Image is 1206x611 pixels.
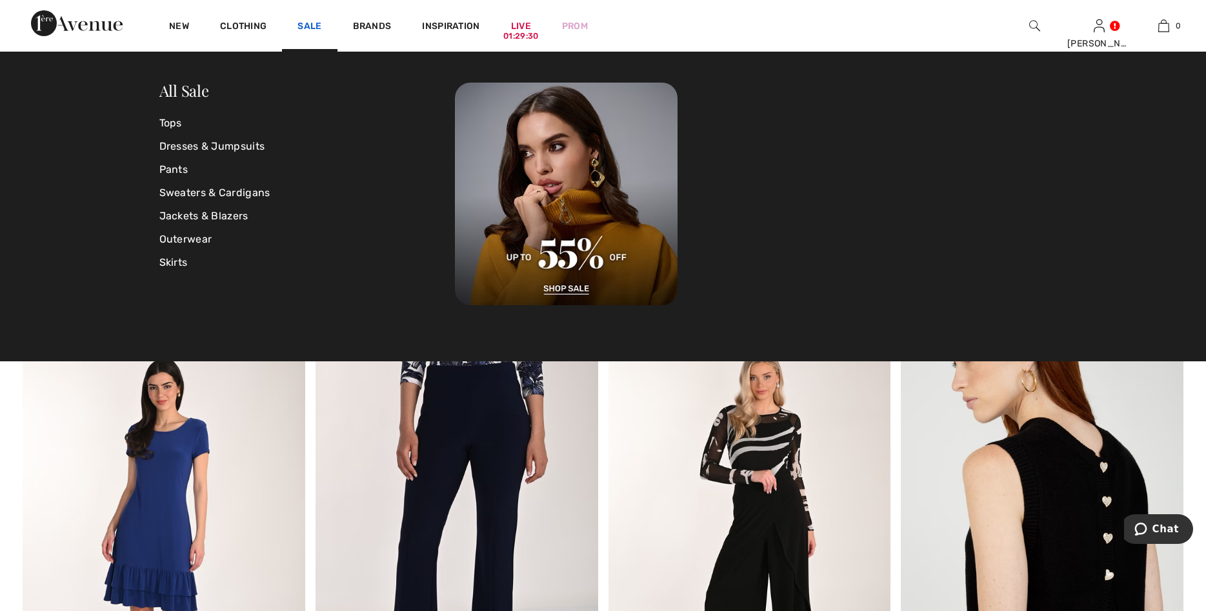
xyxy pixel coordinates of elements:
[1094,19,1105,32] a: Sign In
[159,112,456,135] a: Tops
[1124,514,1193,546] iframe: Opens a widget where you can chat to one of our agents
[220,21,266,34] a: Clothing
[31,10,123,36] img: 1ère Avenue
[1158,18,1169,34] img: My Bag
[1176,20,1181,32] span: 0
[159,228,456,251] a: Outerwear
[1094,18,1105,34] img: My Info
[159,181,456,205] a: Sweaters & Cardigans
[169,21,189,34] a: New
[562,19,588,33] a: Prom
[1132,18,1195,34] a: 0
[159,135,456,158] a: Dresses & Jumpsuits
[455,83,678,305] img: 250825113019_d881a28ff8cb6.jpg
[503,30,538,43] div: 01:29:30
[511,19,531,33] a: Live01:29:30
[159,158,456,181] a: Pants
[353,21,392,34] a: Brands
[1029,18,1040,34] img: search the website
[1067,37,1131,50] div: [PERSON_NAME]
[422,21,479,34] span: Inspiration
[297,21,321,34] a: Sale
[159,80,209,101] a: All Sale
[159,205,456,228] a: Jackets & Blazers
[159,251,456,274] a: Skirts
